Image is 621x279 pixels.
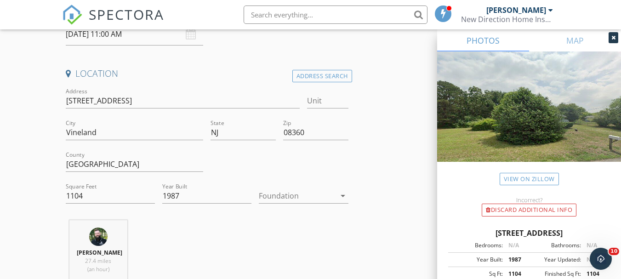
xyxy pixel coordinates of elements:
div: Sq Ft: [451,270,503,278]
div: Discard Additional info [482,204,576,216]
input: Select date [66,23,203,46]
span: N/A [587,241,597,249]
a: View on Zillow [500,173,559,185]
div: Finished Sq Ft: [529,270,581,278]
div: 1104 [581,270,607,278]
a: PHOTOS [437,29,529,51]
span: 27.4 miles [85,257,111,265]
div: 1987 [503,256,529,264]
img: The Best Home Inspection Software - Spectora [62,5,82,25]
div: Incorrect? [437,196,621,204]
div: Address Search [292,70,352,82]
div: [PERSON_NAME] [486,6,546,15]
div: [STREET_ADDRESS] [448,228,610,239]
a: SPECTORA [62,12,164,32]
i: arrow_drop_down [337,190,348,201]
div: 1104 [503,270,529,278]
img: 85762bf1e949426888fd77fe40c9d26d.jpeg [89,228,108,246]
a: MAP [529,29,621,51]
div: New Direction Home Inspection LLC [461,15,553,24]
div: Year Built: [451,256,503,264]
div: Year Updated: [529,256,581,264]
input: Search everything... [244,6,427,24]
div: Bedrooms: [451,241,503,250]
strong: [PERSON_NAME] [77,249,122,256]
span: N/A [587,256,597,263]
iframe: Intercom live chat [590,248,612,270]
img: streetview [437,51,621,184]
span: N/A [508,241,519,249]
h4: Location [66,68,348,80]
div: Bathrooms: [529,241,581,250]
span: 10 [609,248,619,255]
span: SPECTORA [89,5,164,24]
span: (an hour) [87,265,109,273]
